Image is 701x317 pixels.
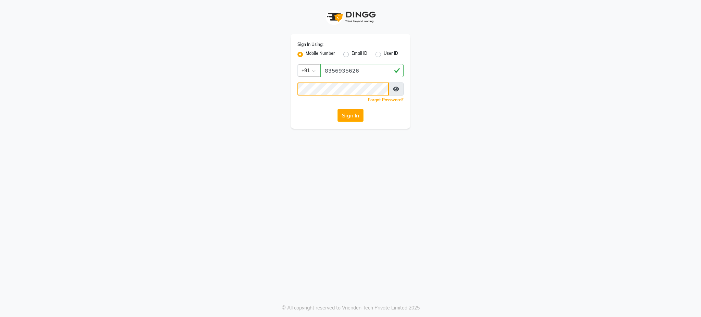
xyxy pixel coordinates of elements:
label: User ID [384,50,398,59]
label: Mobile Number [306,50,335,59]
input: Username [320,64,404,77]
a: Forgot Password? [368,97,404,102]
label: Email ID [352,50,367,59]
label: Sign In Using: [297,41,323,48]
button: Sign In [337,109,364,122]
img: logo1.svg [323,7,378,27]
input: Username [297,83,389,96]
